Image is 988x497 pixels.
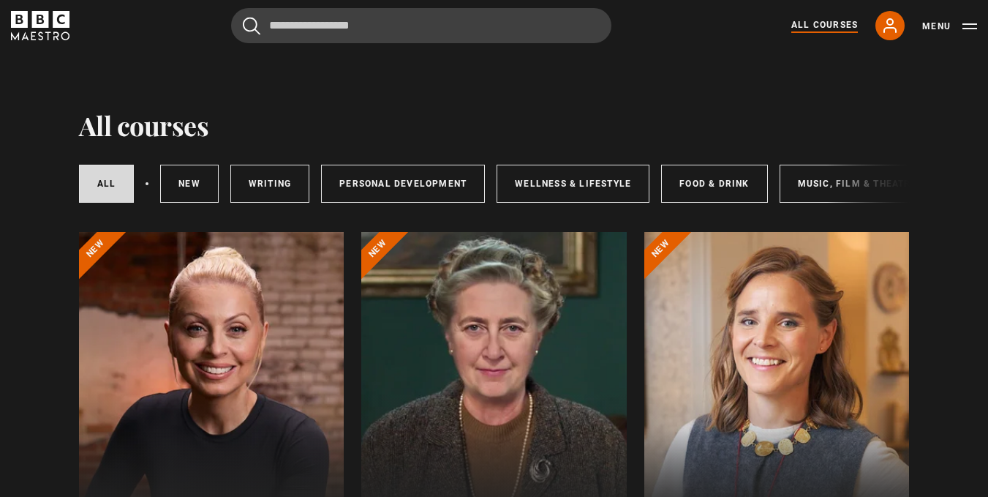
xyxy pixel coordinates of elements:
a: Writing [230,165,309,203]
a: Personal Development [321,165,485,203]
a: All [79,165,135,203]
input: Search [231,8,611,43]
svg: BBC Maestro [11,11,69,40]
h1: All courses [79,110,209,141]
a: New [160,165,219,203]
a: All Courses [791,18,858,33]
a: Food & Drink [661,165,767,203]
a: Wellness & Lifestyle [497,165,649,203]
button: Submit the search query [243,17,260,35]
a: Music, Film & Theatre [780,165,935,203]
button: Toggle navigation [922,19,977,34]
